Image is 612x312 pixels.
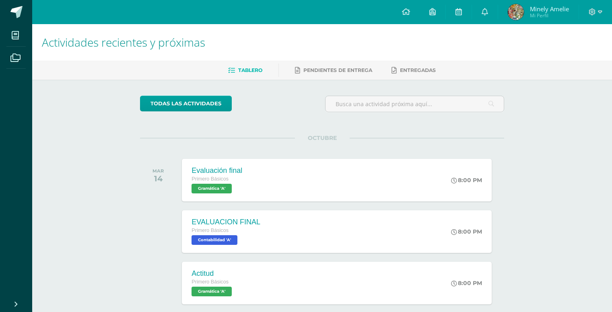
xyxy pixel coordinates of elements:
[392,64,436,77] a: Entregadas
[326,96,504,112] input: Busca una actividad próxima aquí...
[295,134,350,142] span: OCTUBRE
[508,4,524,20] img: 5ea3443ee19196ef17dfaa9bfb6184fd.png
[192,235,237,245] span: Contabilidad 'A'
[228,64,262,77] a: Tablero
[192,176,229,182] span: Primero Básicos
[451,228,482,235] div: 8:00 PM
[192,166,242,175] div: Evaluación final
[530,12,569,19] span: Mi Perfil
[238,67,262,73] span: Tablero
[192,287,232,296] span: Gramática 'A'
[192,184,232,193] span: Gramática 'A'
[303,67,372,73] span: Pendientes de entrega
[192,228,229,233] span: Primero Básicos
[192,269,234,278] div: Actitud
[152,168,164,174] div: MAR
[152,174,164,183] div: 14
[295,64,372,77] a: Pendientes de entrega
[192,279,229,285] span: Primero Básicos
[42,35,205,50] span: Actividades recientes y próximas
[451,279,482,287] div: 8:00 PM
[400,67,436,73] span: Entregadas
[192,218,260,226] div: EVALUACION FINAL
[451,177,482,184] div: 8:00 PM
[140,96,232,111] a: todas las Actividades
[530,5,569,13] span: Minely Amelie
